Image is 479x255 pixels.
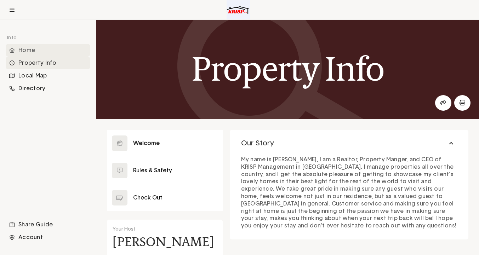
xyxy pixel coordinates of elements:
span: Our Story [241,139,274,148]
li: Navigation item [6,231,90,244]
img: Logo [227,0,250,19]
li: Navigation item [6,44,90,57]
h4: [PERSON_NAME] [113,236,214,248]
div: Share Guide [6,218,90,231]
span: Your Host [113,227,136,232]
div: Local Map [6,69,90,82]
span: My name is [PERSON_NAME], I am a Realtor, Property Manger, and CEO of KRISP Management in [GEOGRA... [241,157,456,228]
li: Navigation item [6,69,90,82]
div: Property Info [6,57,90,69]
div: Home [6,44,90,57]
li: Navigation item [6,57,90,69]
div: Account [6,231,90,244]
h1: Property Info [192,50,384,88]
button: Our Story [230,130,468,157]
div: Directory [6,82,90,95]
li: Navigation item [6,82,90,95]
li: Navigation item [6,218,90,231]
